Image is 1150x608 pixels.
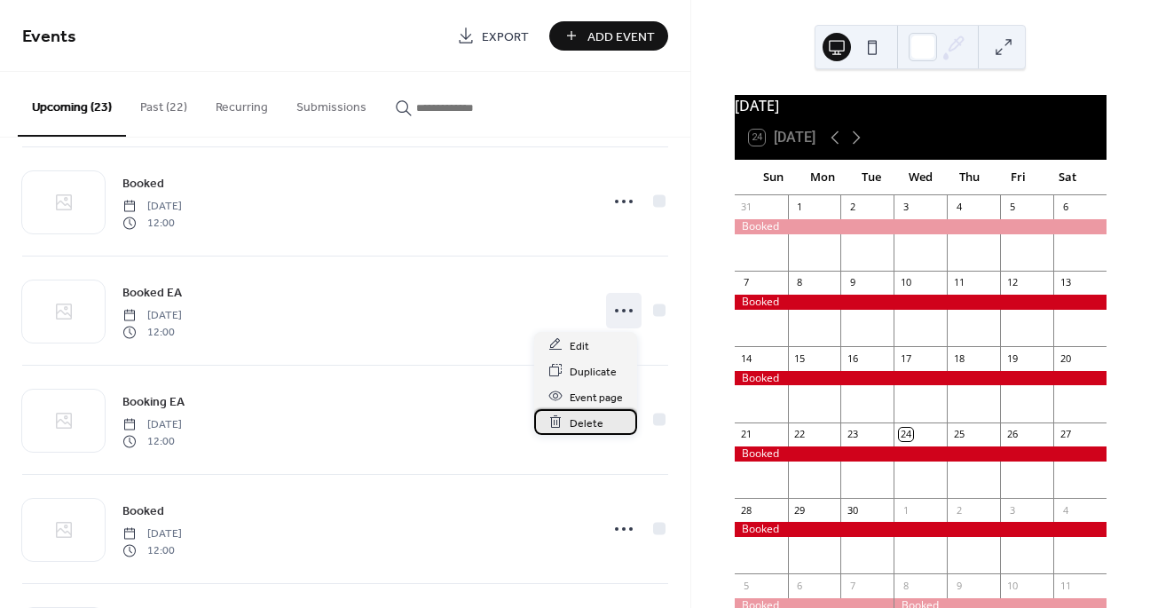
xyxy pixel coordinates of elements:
div: 13 [1059,276,1072,289]
span: Export [482,28,529,46]
div: Thu [945,160,994,195]
button: Add Event [549,21,668,51]
div: 5 [740,579,753,592]
span: 12:00 [122,542,182,558]
div: 9 [952,579,965,592]
button: Recurring [201,72,282,135]
div: 21 [740,428,753,441]
span: Events [22,20,76,54]
div: 12 [1005,276,1019,289]
div: Booked [735,219,1107,234]
div: Booked [735,371,1107,386]
div: 30 [846,503,859,517]
div: 26 [1005,428,1019,441]
div: 23 [846,428,859,441]
div: Tue [847,160,895,195]
div: 17 [899,351,912,365]
div: Sat [1044,160,1092,195]
div: 11 [952,276,965,289]
span: Delete [570,414,603,432]
div: 6 [793,579,807,592]
span: Booked [122,175,164,193]
span: Booking EA [122,393,185,412]
span: [DATE] [122,308,182,324]
div: 19 [1005,351,1019,365]
div: 1 [793,201,807,214]
div: 10 [899,276,912,289]
div: Booked [735,446,1107,462]
span: 12:00 [122,215,182,231]
a: Booked EA [122,282,182,303]
span: 12:00 [122,324,182,340]
div: 3 [899,201,912,214]
div: 22 [793,428,807,441]
div: Sun [749,160,798,195]
a: Booked [122,173,164,193]
div: 25 [952,428,965,441]
span: [DATE] [122,526,182,542]
div: 14 [740,351,753,365]
div: 4 [952,201,965,214]
div: [DATE] [735,95,1107,116]
div: Booked [735,295,1107,310]
a: Booking EA [122,391,185,412]
div: 7 [846,579,859,592]
div: 9 [846,276,859,289]
div: 8 [899,579,912,592]
div: 18 [952,351,965,365]
div: 2 [846,201,859,214]
span: Add Event [587,28,655,46]
span: [DATE] [122,199,182,215]
span: Duplicate [570,362,617,381]
span: Event page [570,388,623,407]
span: Edit [570,336,589,355]
div: 11 [1059,579,1072,592]
div: 2 [952,503,965,517]
div: Wed [896,160,945,195]
div: 7 [740,276,753,289]
button: Upcoming (23) [18,72,126,137]
span: 12:00 [122,433,182,449]
span: [DATE] [122,417,182,433]
div: 24 [899,428,912,441]
div: 31 [740,201,753,214]
div: 1 [899,503,912,517]
div: Fri [994,160,1043,195]
div: Booked [735,522,1107,537]
div: 28 [740,503,753,517]
div: 15 [793,351,807,365]
div: 27 [1059,428,1072,441]
div: 3 [1005,503,1019,517]
div: 10 [1005,579,1019,592]
div: 6 [1059,201,1072,214]
div: 16 [846,351,859,365]
div: 29 [793,503,807,517]
a: Export [444,21,542,51]
div: 20 [1059,351,1072,365]
button: Submissions [282,72,381,135]
div: 5 [1005,201,1019,214]
button: Past (22) [126,72,201,135]
div: 8 [793,276,807,289]
div: Mon [798,160,847,195]
div: 4 [1059,503,1072,517]
span: Booked EA [122,284,182,303]
span: Booked [122,502,164,521]
a: Booked [122,501,164,521]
